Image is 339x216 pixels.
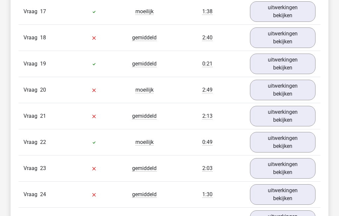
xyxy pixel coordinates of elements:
[40,191,46,197] span: 24
[132,34,157,41] span: gemiddeld
[250,27,315,48] a: uitwerkingen bekijken
[40,34,46,41] span: 18
[250,54,315,74] a: uitwerkingen bekijken
[202,113,213,119] span: 2:13
[24,86,40,94] span: Vraag
[40,61,46,67] span: 19
[135,8,154,15] span: moeilijk
[202,61,213,67] span: 0:21
[40,8,46,15] span: 17
[40,113,46,119] span: 21
[250,158,315,179] a: uitwerkingen bekijken
[40,165,46,171] span: 23
[24,34,40,42] span: Vraag
[132,113,157,119] span: gemiddeld
[40,139,46,145] span: 22
[132,191,157,198] span: gemiddeld
[250,1,315,22] a: uitwerkingen bekijken
[250,106,315,126] a: uitwerkingen bekijken
[202,34,213,41] span: 2:40
[202,8,213,15] span: 1:38
[24,164,40,172] span: Vraag
[202,165,213,172] span: 2:03
[24,8,40,16] span: Vraag
[250,184,315,205] a: uitwerkingen bekijken
[135,139,154,146] span: moeilijk
[250,132,315,152] a: uitwerkingen bekijken
[24,112,40,120] span: Vraag
[24,191,40,198] span: Vraag
[202,139,213,146] span: 0:49
[202,87,213,93] span: 2:49
[40,87,46,93] span: 20
[24,60,40,68] span: Vraag
[135,87,154,93] span: moeilijk
[202,191,213,198] span: 1:30
[132,61,157,67] span: gemiddeld
[24,138,40,146] span: Vraag
[132,165,157,172] span: gemiddeld
[250,80,315,100] a: uitwerkingen bekijken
